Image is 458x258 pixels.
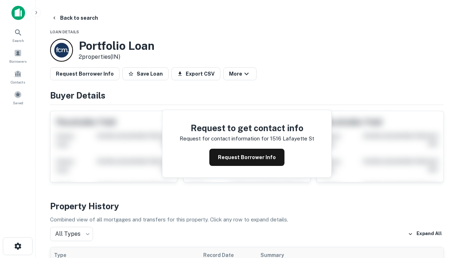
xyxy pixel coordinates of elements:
a: Saved [2,88,34,107]
span: Borrowers [9,58,26,64]
button: Back to search [49,11,101,24]
button: Request Borrower Info [50,67,120,80]
button: Expand All [406,229,444,239]
a: Borrowers [2,46,34,66]
h4: Property History [50,200,444,212]
button: Request Borrower Info [209,149,284,166]
a: Contacts [2,67,34,86]
a: Search [2,25,34,45]
h4: Buyer Details [50,89,444,102]
img: capitalize-icon.png [11,6,25,20]
span: Loan Details [50,30,79,34]
button: More [223,67,257,80]
p: 1516 lafayette st [270,134,314,143]
span: Search [12,38,24,43]
span: Contacts [11,79,25,85]
button: Save Loan [122,67,169,80]
h4: Request to get contact info [180,121,314,134]
span: Saved [13,100,23,106]
iframe: Chat Widget [422,201,458,235]
h3: Portfolio Loan [79,39,155,53]
button: Export CSV [171,67,220,80]
p: 2 properties (IN) [79,53,155,61]
p: Request for contact information for [180,134,269,143]
div: All Types [50,227,93,241]
p: Combined view of all mortgages and transfers for this property. Click any row to expand details. [50,215,444,224]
